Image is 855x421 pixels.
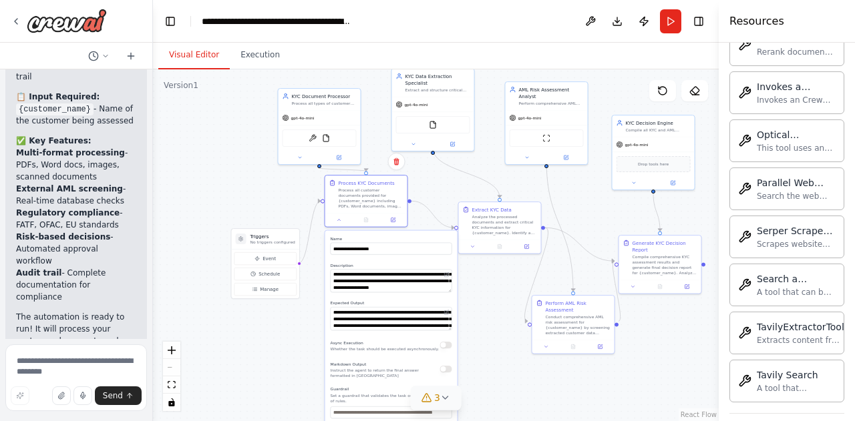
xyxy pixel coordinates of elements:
div: Scrapes website content using Serper's scraping API. This tool can extract clean, readable conten... [757,239,836,250]
button: Open in side panel [434,140,472,148]
div: AML Risk Assessment AnalystPerform comprehensive AML (Anti-Money Laundering) risk assessment by c... [505,81,588,165]
strong: Audit trail [16,268,61,278]
button: Upload files [52,386,71,405]
div: Parallel Web Search Tool [757,176,836,189]
span: Manage [260,286,279,293]
div: KYC Decision Engine [626,119,691,126]
button: fit view [163,376,180,394]
div: A tool that can be used to semantic search a query from a database. [757,287,836,298]
div: Version 1 [164,80,198,91]
div: Perform AML Risk Assessment [546,300,611,313]
div: This tool uses an LLM's API to extract text from an image file. [757,143,836,153]
div: Search the web using Parallel's Search API (v1beta). Returns ranked results with compressed excer... [757,191,836,201]
span: Send [103,390,123,401]
div: Search a database's table(s) content [757,272,836,286]
button: Hide left sidebar [161,12,180,31]
nav: breadcrumb [202,15,352,28]
button: Start a new chat [120,48,142,64]
div: Extract and structure critical KYC information from processed documents including personal identi... [405,87,470,93]
li: - Complete documentation for compliance [16,267,136,303]
img: Contextualaireranktool [738,38,751,51]
button: Open in side panel [320,153,358,161]
img: Tavilysearchtool [738,374,751,388]
button: Manage [234,283,297,296]
div: KYC Document ProcessorProcess all types of customer documents including PDFs, Word documents, ima... [278,88,361,165]
label: Expected Output [331,300,452,306]
button: Switch to previous chat [83,48,115,64]
div: Process KYC DocumentsProcess all customer documents provided for {customer_name} including PDFs, ... [325,175,408,228]
span: Async Execution [331,340,363,345]
div: Generate KYC Decision Report [633,240,697,253]
code: {customer_name} [16,103,94,115]
img: Tavilyextractortool [738,326,751,340]
span: gpt-4o-mini [291,115,315,121]
p: The automation is ready to run! It will process your customer documents and provide a complete KY... [16,311,136,383]
strong: 📋 Input Required: [16,92,100,101]
div: TriggersNo triggers configuredEventScheduleManage [231,228,300,299]
span: 3 [434,391,440,404]
button: Improve this prompt [11,386,29,405]
li: - Automated approval workflow [16,231,136,267]
span: gpt-4o-mini [405,102,428,107]
div: Compile comprehensive KYC assessment results and generate final decision report for {customer_nam... [633,254,697,276]
button: Open in side panel [515,243,538,251]
li: - FATF, OFAC, EU standards [16,207,136,231]
button: Open in side panel [675,283,698,291]
div: KYC Decision EngineCompile all KYC and AML assessment results to make final risk-based decisions ... [612,115,695,190]
button: Schedule [234,268,297,280]
li: - Name of the customer being assessed [16,103,136,127]
strong: Regulatory compliance [16,208,120,218]
div: Rerank documents using Contextual AI's instruction-following reranker [757,47,836,57]
li: - PDFs, Word docs, images, scanned documents [16,147,136,183]
img: Serperscrapewebsitetool [738,230,751,244]
div: Conduct comprehensive AML risk assessment for {customer_name} by screening extracted customer dat... [546,314,611,336]
g: Edge from 4760dc96-004b-4ca9-bd86-21e6928e3b7c to 250ac347-f1e4-47a2-b654-237dcbf3f53d [545,224,615,264]
div: Perform AML Risk AssessmentConduct comprehensive AML risk assessment for {customer_name} by scree... [532,295,615,354]
div: Compile all KYC and AML assessment results to make final risk-based decisions about customer onbo... [626,127,691,133]
span: gpt-4o-mini [625,142,649,147]
div: Tavily Search [757,368,836,382]
p: Instruct the agent to return the final answer formatted in [GEOGRAPHIC_DATA] [331,368,440,378]
img: Logo [27,9,107,33]
span: Event [263,256,276,262]
div: Process all types of customer documents including PDFs, Word documents, images, and scanned files... [292,101,357,106]
span: Markdown Output [331,362,367,366]
div: Optical Character Recognition Tool [757,128,836,141]
a: React Flow attribution [681,411,717,418]
img: ScrapeWebsiteTool [542,134,550,142]
button: Event [234,252,297,265]
g: Edge from c6f4f97a-2b33-46a6-a3e5-adefa9962f64 to 250ac347-f1e4-47a2-b654-237dcbf3f53d [650,193,663,232]
div: Process KYC Documents [339,179,395,186]
g: Edge from 4760dc96-004b-4ca9-bd86-21e6928e3b7c to d9a09a0f-ed95-403e-808b-03234b9492c6 [521,224,552,324]
div: Process all customer documents provided for {customer_name} including PDFs, Word documents, image... [339,187,403,209]
div: Analyze the processed documents and extract critical KYC information for {customer_name}. Identif... [472,214,537,236]
strong: Risk-based decisions [16,232,110,242]
div: KYC Document Processor [292,93,357,99]
li: - Real-time database checks [16,183,136,207]
h4: Resources [729,13,784,29]
button: Visual Editor [158,41,230,69]
img: FileReadTool [322,134,330,142]
button: No output available [486,243,514,251]
button: No output available [352,216,380,224]
div: KYC Data Extraction SpecialistExtract and structure critical KYC information from processed docum... [391,68,475,151]
label: Guardrail [331,386,452,392]
g: Edge from 32c862f7-b7a6-448e-814d-f91e396bf40b to da3f45a4-bfb5-4259-8b17-d2ea7e91e649 [316,165,369,175]
div: React Flow controls [163,342,180,411]
div: KYC Data Extraction Specialist [405,73,470,86]
div: Perform comprehensive AML (Anti-Money Laundering) risk assessment by checking extracted customer ... [519,101,584,106]
div: Serper Scrape Website [757,224,836,238]
button: No output available [646,283,674,291]
strong: External AML screening [16,184,123,193]
span: Schedule [259,271,280,278]
div: Extracts content from one or more web pages using the Tavily API. Returns structured data. [757,335,844,346]
p: Whether the task should be executed asynchronously. [331,346,440,352]
div: AML Risk Assessment Analyst [519,86,584,99]
img: Invokecrewaiautomationtool [738,86,751,99]
button: Execution [230,41,291,69]
g: Edge from triggers to da3f45a4-bfb5-4259-8b17-d2ea7e91e649 [299,197,321,266]
button: 3 [410,386,462,410]
p: Set a guardrail that validates the task output against a set of rules. [331,393,452,404]
img: OCRTool [309,134,317,142]
p: No triggers configured [250,240,295,245]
